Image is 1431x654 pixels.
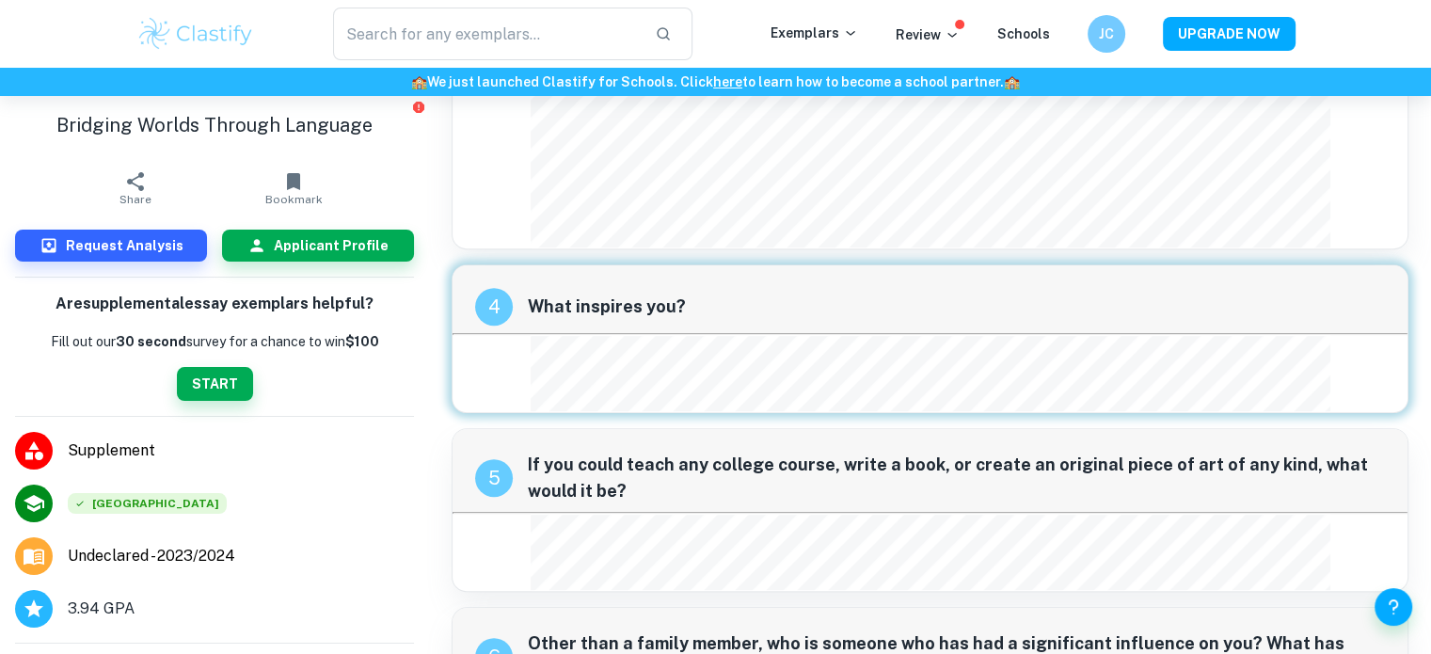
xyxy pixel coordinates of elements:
button: JC [1088,15,1125,53]
button: Help and Feedback [1375,588,1412,626]
h6: JC [1095,24,1117,44]
span: What inspires you? [528,294,1385,320]
span: 🏫 [1004,74,1020,89]
input: Search for any exemplars... [333,8,641,60]
span: Supplement [68,439,414,462]
h6: We just launched Clastify for Schools. Click to learn how to become a school partner. [4,72,1427,92]
span: Undeclared - 2023/2024 [68,545,235,567]
div: recipe [475,288,513,326]
h6: Request Analysis [66,235,183,256]
span: 3.94 GPA [68,598,135,620]
span: Share [119,193,151,206]
div: Accepted: Yale University [68,493,227,514]
h6: Applicant Profile [274,235,389,256]
button: START [177,367,253,401]
button: Applicant Profile [222,230,414,262]
a: here [713,74,742,89]
a: Schools [997,26,1050,41]
p: Fill out our survey for a chance to win [51,331,379,352]
p: Exemplars [771,23,858,43]
div: recipe [475,459,513,497]
button: Bookmark [215,162,373,215]
p: Review [896,24,960,45]
span: If you could teach any college course, write a book, or create an original piece of art of any ki... [528,452,1385,504]
img: Clastify logo [136,15,256,53]
span: Bookmark [265,193,323,206]
b: 30 second [116,334,186,349]
span: [GEOGRAPHIC_DATA] [68,493,227,514]
a: Major and Application Year [68,545,250,567]
span: 🏫 [411,74,427,89]
h6: Are supplemental essay exemplars helpful? [56,293,374,316]
button: Request Analysis [15,230,207,262]
button: Share [56,162,215,215]
button: Report issue [411,100,425,114]
button: UPGRADE NOW [1163,17,1296,51]
strong: $100 [345,334,379,349]
h1: Bridging Worlds Through Language [15,111,414,139]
